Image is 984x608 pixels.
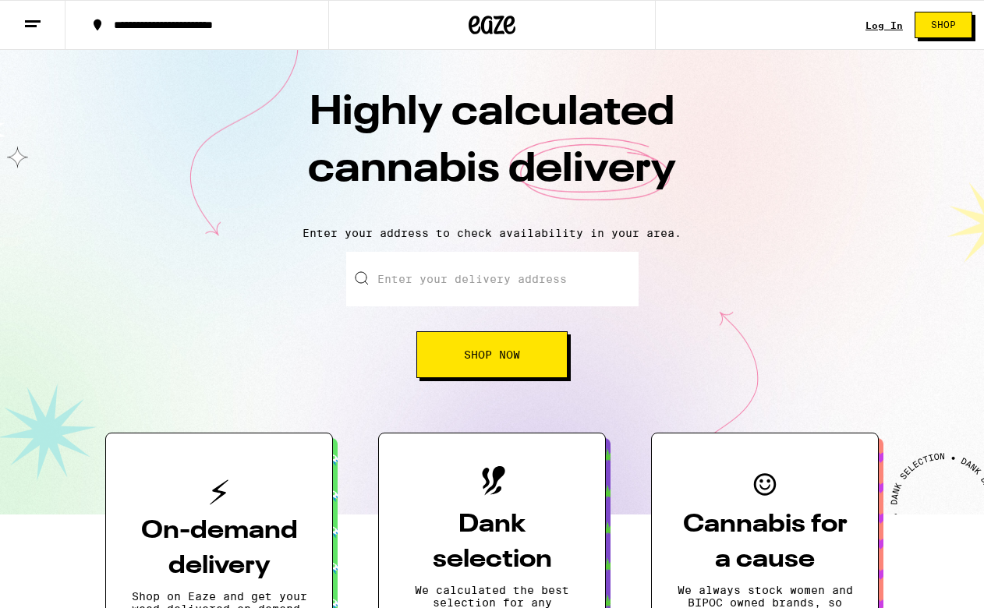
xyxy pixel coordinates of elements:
span: Shop [931,20,956,30]
button: Shop [915,12,972,38]
h3: Cannabis for a cause [677,507,853,578]
h3: On-demand delivery [131,514,307,584]
div: Log In [865,20,903,30]
h3: Dank selection [404,507,580,578]
h1: Highly calculated cannabis delivery [219,85,765,214]
button: Shop Now [416,331,568,378]
span: Shop Now [464,349,520,360]
p: Enter your address to check availability in your area. [16,227,968,239]
input: Enter your delivery address [346,252,639,306]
